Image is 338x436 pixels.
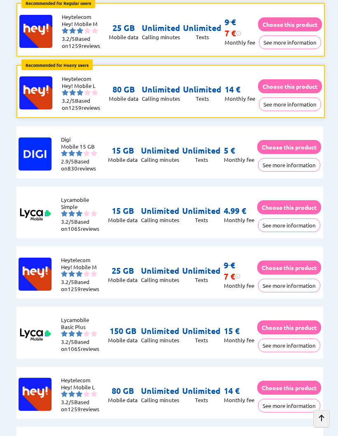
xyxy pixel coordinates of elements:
img: starnr5 [91,331,97,337]
p: Mobile data [109,34,138,41]
span: 3.2/5 [61,279,74,286]
p: 80 GB [109,84,138,95]
a: See more information [259,39,321,46]
button: See more information [259,36,321,50]
p: Unlimited [141,386,179,397]
li: Based on reviews [61,218,104,232]
img: starnr5 [91,211,97,217]
p: 25 GB [109,23,138,34]
p: Monthly fee [224,282,254,289]
span: 2.9/5 [61,158,74,165]
p: Texts [182,217,221,224]
a: See more information [258,403,320,410]
img: starnr5 [91,271,97,277]
li: Based on reviews [61,399,104,413]
p: Unlimited [182,145,221,156]
p: Mobile data [108,217,138,224]
button: Choose this product [258,80,322,94]
p: 5 € [224,145,235,156]
p: 4.99 € [224,206,246,217]
p: Calling minutes [141,156,179,163]
p: Calling minutes [141,397,179,404]
a: Choose this product [257,204,321,211]
p: Monthly fee [224,397,254,404]
span: 3.2/5 [61,339,74,346]
li: Based on reviews [61,339,104,353]
a: Choose this product [257,144,321,151]
img: starnr1 [62,28,68,34]
img: starnr2 [68,211,75,217]
p: Unlimited [182,206,221,217]
img: starnr1 [61,391,68,398]
li: Based on reviews [61,279,104,293]
img: starnr4 [83,211,90,217]
p: Mobile data [108,277,138,284]
img: starnr5 [92,28,98,34]
p: Unlimited [183,84,221,95]
p: Calling minutes [142,95,180,102]
img: information [235,274,241,280]
button: See more information [259,98,321,111]
li: Based on reviews [62,97,105,111]
li: Hey! Mobile M [61,264,104,271]
img: starnr2 [68,150,75,157]
a: Choose this product [257,325,321,332]
s: 9 € [225,17,236,28]
img: starnr3 [76,391,82,398]
img: Logo of Lycamobile [19,318,52,351]
li: Mobile 15 GB [61,143,104,150]
button: Choose this product [257,261,321,275]
p: 150 GB [108,326,138,337]
p: Unlimited [183,23,221,34]
img: Logo of Heytelecom [19,15,52,48]
img: starnr5 [92,90,98,96]
li: Heytelecom [61,377,104,384]
p: Texts [182,397,221,404]
p: Monthly fee [224,217,254,224]
li: Hey! Mobile L [61,384,104,391]
img: starnr2 [69,90,76,96]
img: starnr4 [83,331,90,337]
li: Simple [61,204,104,211]
img: information [236,31,242,37]
span: 830 [68,165,77,172]
li: Lycamobile [61,197,104,204]
a: Choose this product [258,83,322,90]
li: Heytelecom [62,14,105,21]
img: Logo of Lycamobile [19,198,52,231]
img: Logo of Digi [19,138,52,171]
span: 1259 [68,104,82,111]
p: 14 € [225,84,240,95]
button: See more information [258,159,320,172]
a: Choose this product [257,385,321,392]
li: Based on reviews [61,158,104,172]
p: 14 € [224,386,239,397]
span: 3.2/5 [61,399,74,406]
li: Hey! Mobile M [62,21,105,28]
p: Calling minutes [141,337,179,344]
img: Logo of Heytelecom [19,77,52,110]
img: starnr4 [84,28,91,34]
button: See more information [258,399,320,413]
img: starnr4 [83,271,90,277]
p: Unlimited [141,206,179,217]
img: starnr5 [91,391,97,398]
p: Mobile data [108,156,138,163]
p: Unlimited [141,326,179,337]
img: starnr3 [76,271,82,277]
img: starnr2 [68,391,75,398]
p: Texts [182,277,221,284]
a: See more information [258,162,320,169]
img: starnr3 [76,211,82,217]
p: Calling minutes [141,217,179,224]
p: Unlimited [141,265,179,277]
p: 25 GB [108,265,138,277]
p: Monthly fee [225,95,255,102]
p: Monthly fee [225,39,255,46]
img: starnr2 [68,331,75,337]
p: Texts [182,337,221,344]
span: 1259 [68,406,81,413]
span: 3.2/5 [61,218,74,225]
p: Unlimited [142,23,180,34]
a: See more information [259,101,321,108]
